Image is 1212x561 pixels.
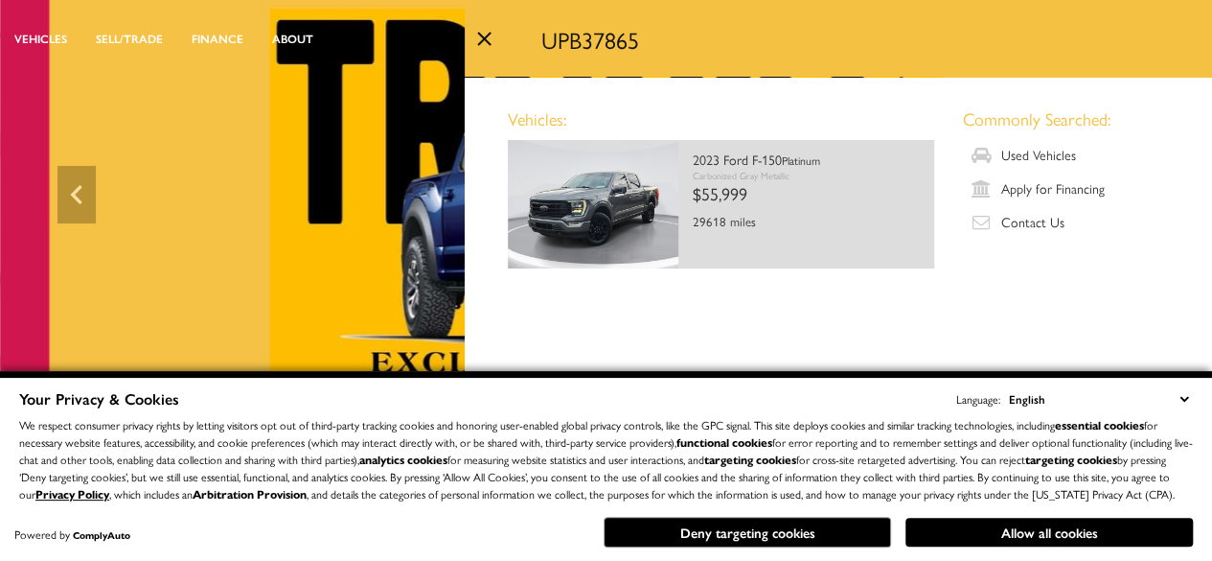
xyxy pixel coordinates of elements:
a: Privacy Policy [35,485,109,503]
div: Previous [57,166,96,223]
a: ComplyAuto [73,528,130,542]
div: Powered by [14,528,130,541]
button: Deny targeting cookies [604,517,891,548]
button: Allow all cookies [905,518,1193,547]
select: Language Select [1004,388,1193,409]
strong: targeting cookies [1025,451,1117,468]
input: Search anything... [532,1,1212,78]
p: We respect consumer privacy rights by letting visitors opt out of third-party tracking cookies an... [19,416,1193,503]
strong: Arbitration Provision [193,485,307,503]
span: Your Privacy & Cookies [19,387,179,409]
strong: analytics cookies [359,451,447,468]
strong: functional cookies [676,433,772,451]
strong: essential cookies [1055,416,1144,433]
strong: targeting cookies [704,451,796,468]
div: Language: [956,393,1000,405]
button: Close the search field [465,1,503,76]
